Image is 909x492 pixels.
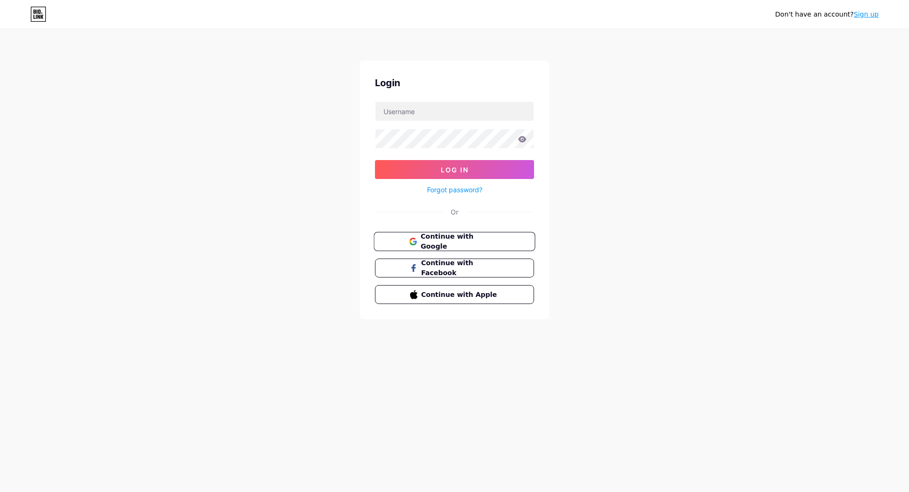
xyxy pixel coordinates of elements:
[420,232,499,252] span: Continue with Google
[421,258,499,278] span: Continue with Facebook
[451,207,458,217] div: Or
[375,285,534,304] button: Continue with Apple
[375,232,534,251] a: Continue with Google
[854,10,879,18] a: Sign up
[375,102,534,121] input: Username
[421,290,499,300] span: Continue with Apple
[441,166,469,174] span: Log In
[374,232,535,251] button: Continue with Google
[375,160,534,179] button: Log In
[775,9,879,19] div: Don't have an account?
[375,76,534,90] div: Login
[427,185,482,195] a: Forgot password?
[375,259,534,277] button: Continue with Facebook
